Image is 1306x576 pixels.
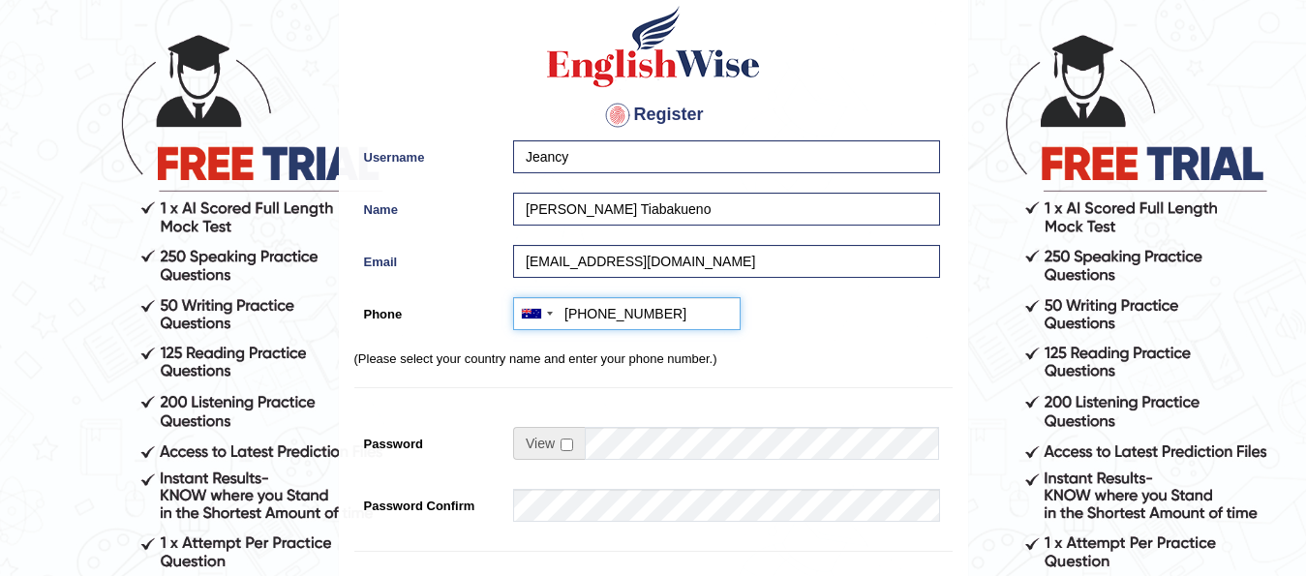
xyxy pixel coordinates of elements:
[543,3,764,90] img: Logo of English Wise create a new account for intelligent practice with AI
[354,193,504,219] label: Name
[354,140,504,167] label: Username
[561,439,573,451] input: Show/Hide Password
[354,489,504,515] label: Password Confirm
[514,298,559,329] div: Australia: +61
[354,245,504,271] label: Email
[513,297,741,330] input: +61 412 345 678
[354,297,504,323] label: Phone
[354,349,953,368] p: (Please select your country name and enter your phone number.)
[354,427,504,453] label: Password
[354,100,953,131] h4: Register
